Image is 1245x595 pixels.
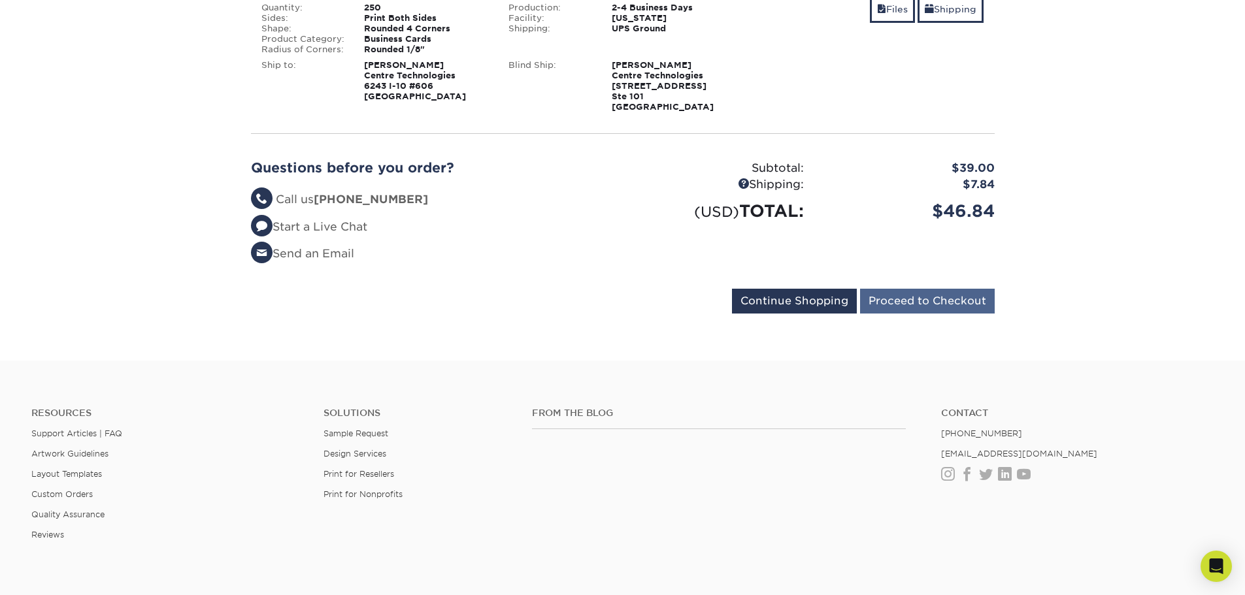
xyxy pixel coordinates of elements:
span: files [877,4,886,14]
a: Reviews [31,530,64,539]
h4: Resources [31,408,304,419]
input: Continue Shopping [732,289,857,314]
small: (USD) [694,203,739,220]
strong: [PERSON_NAME] Centre Technologies 6243 I-10 #606 [GEOGRAPHIC_DATA] [364,60,466,101]
a: Contact [941,408,1214,419]
a: Artwork Guidelines [31,449,108,458]
div: $46.84 [814,199,1004,223]
a: Custom Orders [31,489,93,499]
div: Subtotal: [623,160,814,177]
div: Shipping: [623,176,814,193]
div: UPS Ground [602,24,746,34]
a: Design Services [324,449,386,458]
a: Layout Templates [31,469,102,479]
a: Print for Nonprofits [324,489,403,499]
div: Facility: [499,13,602,24]
div: Ship to: [252,60,355,102]
div: Sides: [252,13,355,24]
div: [US_STATE] [602,13,746,24]
a: [EMAIL_ADDRESS][DOMAIN_NAME] [941,449,1097,458]
strong: [PHONE_NUMBER] [314,193,428,206]
h4: From the Blog [532,408,906,419]
a: Quality Assurance [31,509,105,519]
div: 2-4 Business Days [602,3,746,13]
div: Production: [499,3,602,13]
a: Sample Request [324,428,388,438]
input: Proceed to Checkout [860,289,995,314]
h2: Questions before you order? [251,160,613,176]
div: 250 [354,3,499,13]
li: Call us [251,191,613,208]
div: Rounded 1/8" [354,44,499,55]
div: $7.84 [814,176,1004,193]
div: Radius of Corners: [252,44,355,55]
a: Start a Live Chat [251,220,367,233]
div: TOTAL: [623,199,814,223]
div: Rounded 4 Corners [354,24,499,34]
div: Business Cards [354,34,499,44]
div: $39.00 [814,160,1004,177]
div: Open Intercom Messenger [1201,551,1232,582]
div: Shipping: [499,24,602,34]
div: Shape: [252,24,355,34]
span: shipping [925,4,934,14]
a: [PHONE_NUMBER] [941,428,1022,438]
h4: Solutions [324,408,512,419]
div: Quantity: [252,3,355,13]
a: Support Articles | FAQ [31,428,122,438]
a: Print for Resellers [324,469,394,479]
div: Print Both Sides [354,13,499,24]
strong: [PERSON_NAME] Centre Technologies [STREET_ADDRESS] Ste 101 [GEOGRAPHIC_DATA] [612,60,714,112]
div: Product Category: [252,34,355,44]
div: Blind Ship: [499,60,602,112]
a: Send an Email [251,247,354,260]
